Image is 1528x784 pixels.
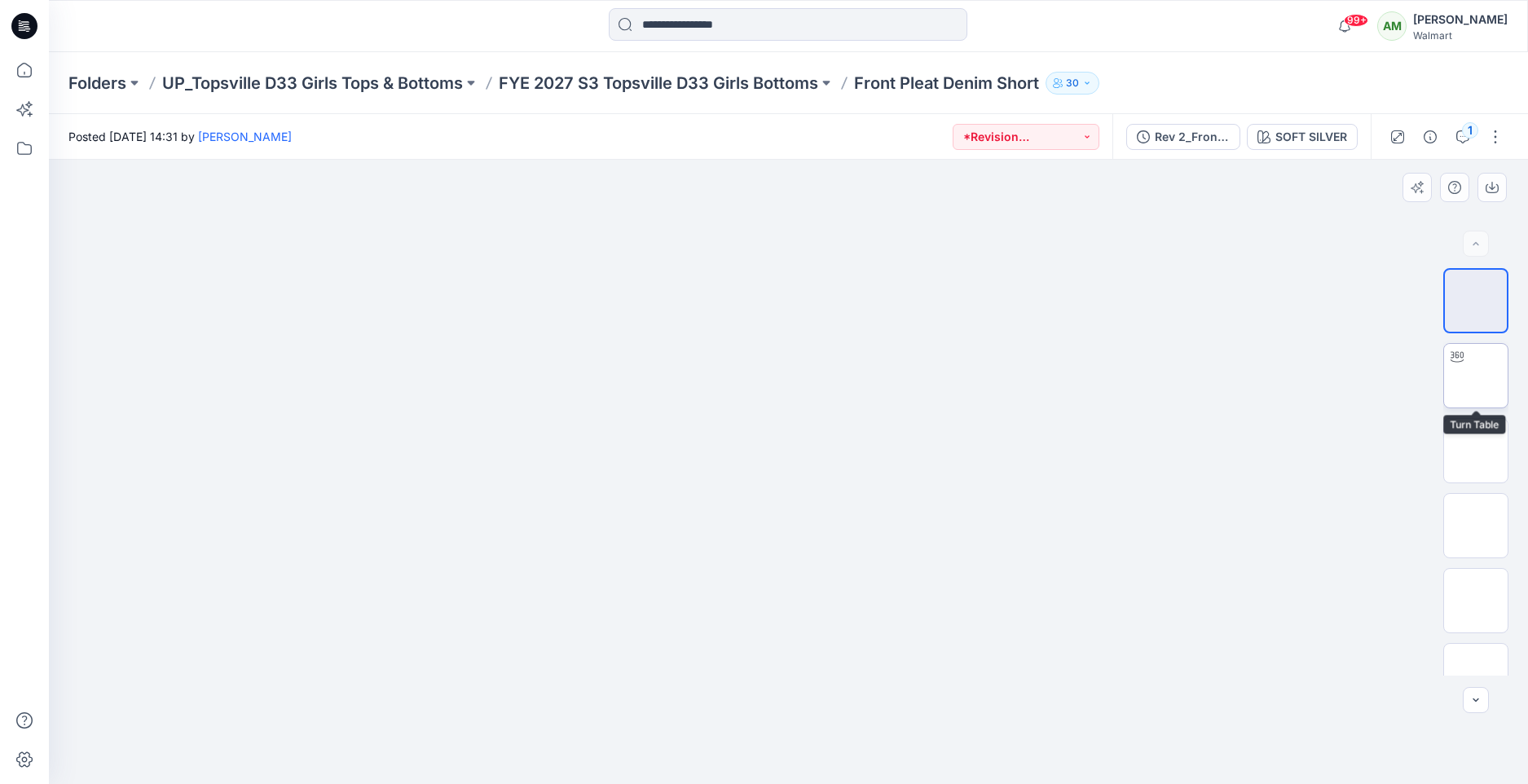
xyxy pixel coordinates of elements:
[198,130,292,143] a: [PERSON_NAME]
[1155,128,1230,146] div: Rev 2_Front Pleat Denim Short
[1417,124,1443,150] button: Details
[1413,29,1508,42] div: Walmart
[1126,124,1240,150] button: Rev 2_Front Pleat Denim Short
[1462,122,1478,139] div: 1
[854,72,1039,95] p: Front Pleat Denim Short
[68,128,292,145] span: Posted [DATE] 14:31 by
[1450,124,1476,150] button: 1
[499,72,818,95] a: FYE 2027 S3 Topsville D33 Girls Bottoms
[1275,128,1347,146] div: SOFT SILVER
[1377,11,1407,41] div: AM
[1247,124,1358,150] button: SOFT SILVER
[1413,10,1508,29] div: [PERSON_NAME]
[1046,72,1099,95] button: 30
[162,72,463,95] a: UP_Topsville D33 Girls Tops & Bottoms
[68,72,126,95] a: Folders
[1066,74,1079,92] p: 30
[1344,14,1368,27] span: 99+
